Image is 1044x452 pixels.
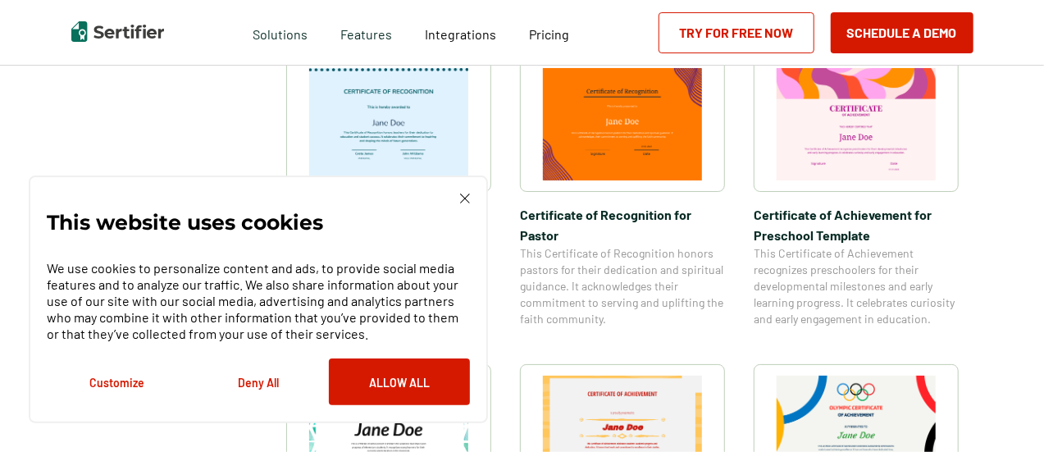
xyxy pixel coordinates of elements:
[47,358,188,405] button: Customize
[520,57,725,344] a: Certificate of Recognition for PastorCertificate of Recognition for PastorThis Certificate of Rec...
[529,26,569,42] span: Pricing
[831,12,973,53] button: Schedule a Demo
[425,22,496,43] a: Integrations
[47,260,470,342] p: We use cookies to personalize content and ads, to provide social media features and to analyze ou...
[460,194,470,203] img: Cookie Popup Close
[520,245,725,327] span: This Certificate of Recognition honors pastors for their dedication and spiritual guidance. It ac...
[253,22,308,43] span: Solutions
[71,21,164,42] img: Sertifier | Digital Credentialing Platform
[188,358,329,405] button: Deny All
[659,12,814,53] a: Try for Free Now
[529,22,569,43] a: Pricing
[754,57,959,344] a: Certificate of Achievement for Preschool TemplateCertificate of Achievement for Preschool Templat...
[777,68,936,180] img: Certificate of Achievement for Preschool Template
[329,358,470,405] button: Allow All
[340,22,392,43] span: Features
[754,245,959,327] span: This Certificate of Achievement recognizes preschoolers for their developmental milestones and ea...
[425,26,496,42] span: Integrations
[520,204,725,245] span: Certificate of Recognition for Pastor
[754,204,959,245] span: Certificate of Achievement for Preschool Template
[309,68,468,180] img: Certificate of Recognition for Teachers Template
[543,68,702,180] img: Certificate of Recognition for Pastor
[47,214,323,231] p: This website uses cookies
[962,373,1044,452] iframe: Chat Widget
